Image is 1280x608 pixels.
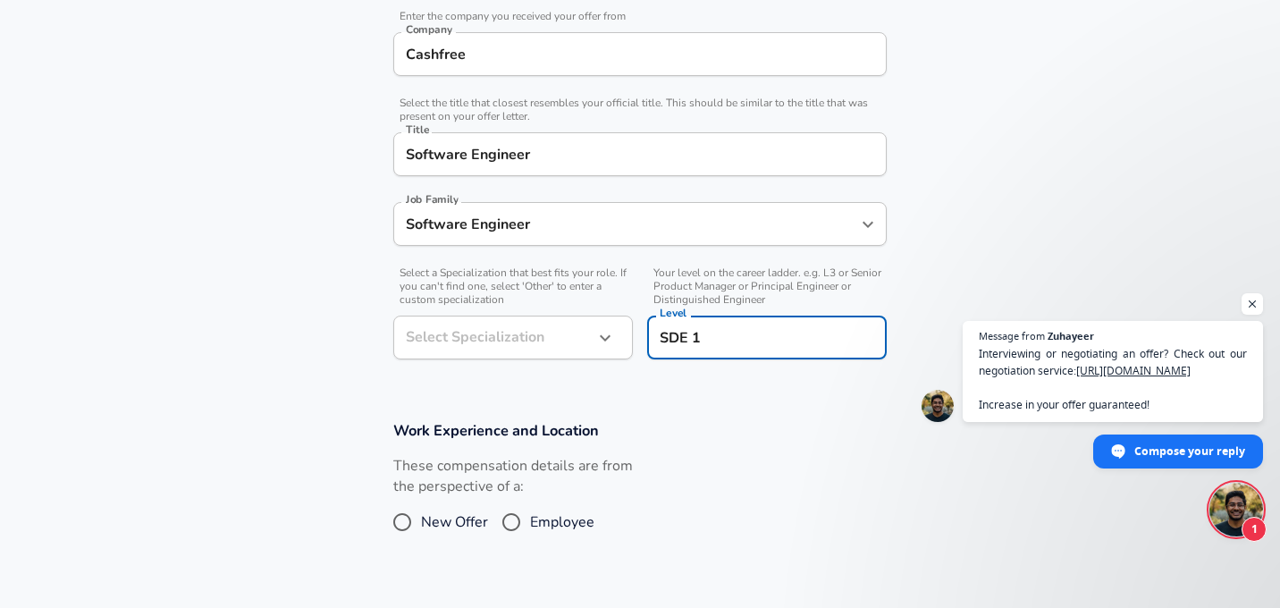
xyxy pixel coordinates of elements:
span: Zuhayeer [1048,331,1094,341]
input: Software Engineer [401,210,852,238]
label: Job Family [406,194,459,205]
h3: Work Experience and Location [393,420,887,441]
input: Google [401,40,879,68]
span: Select the title that closest resembles your official title. This should be similar to the title ... [393,97,887,123]
label: Title [406,124,429,135]
label: Company [406,24,452,35]
span: New Offer [421,511,488,533]
span: Interviewing or negotiating an offer? Check out our negotiation service: Increase in your offer g... [979,345,1247,413]
span: Your level on the career ladder. e.g. L3 or Senior Product Manager or Principal Engineer or Disti... [647,266,887,307]
span: Compose your reply [1134,435,1245,467]
span: Message from [979,331,1045,341]
button: Open [855,212,880,237]
input: L3 [655,324,879,351]
span: Employee [530,511,594,533]
div: Open chat [1209,483,1263,536]
input: Software Engineer [401,140,879,168]
span: Select a Specialization that best fits your role. If you can't find one, select 'Other' to enter ... [393,266,633,307]
label: These compensation details are from the perspective of a: [393,456,633,497]
span: Enter the company you received your offer from [393,10,887,23]
span: 1 [1242,517,1267,542]
label: Level [660,308,686,318]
